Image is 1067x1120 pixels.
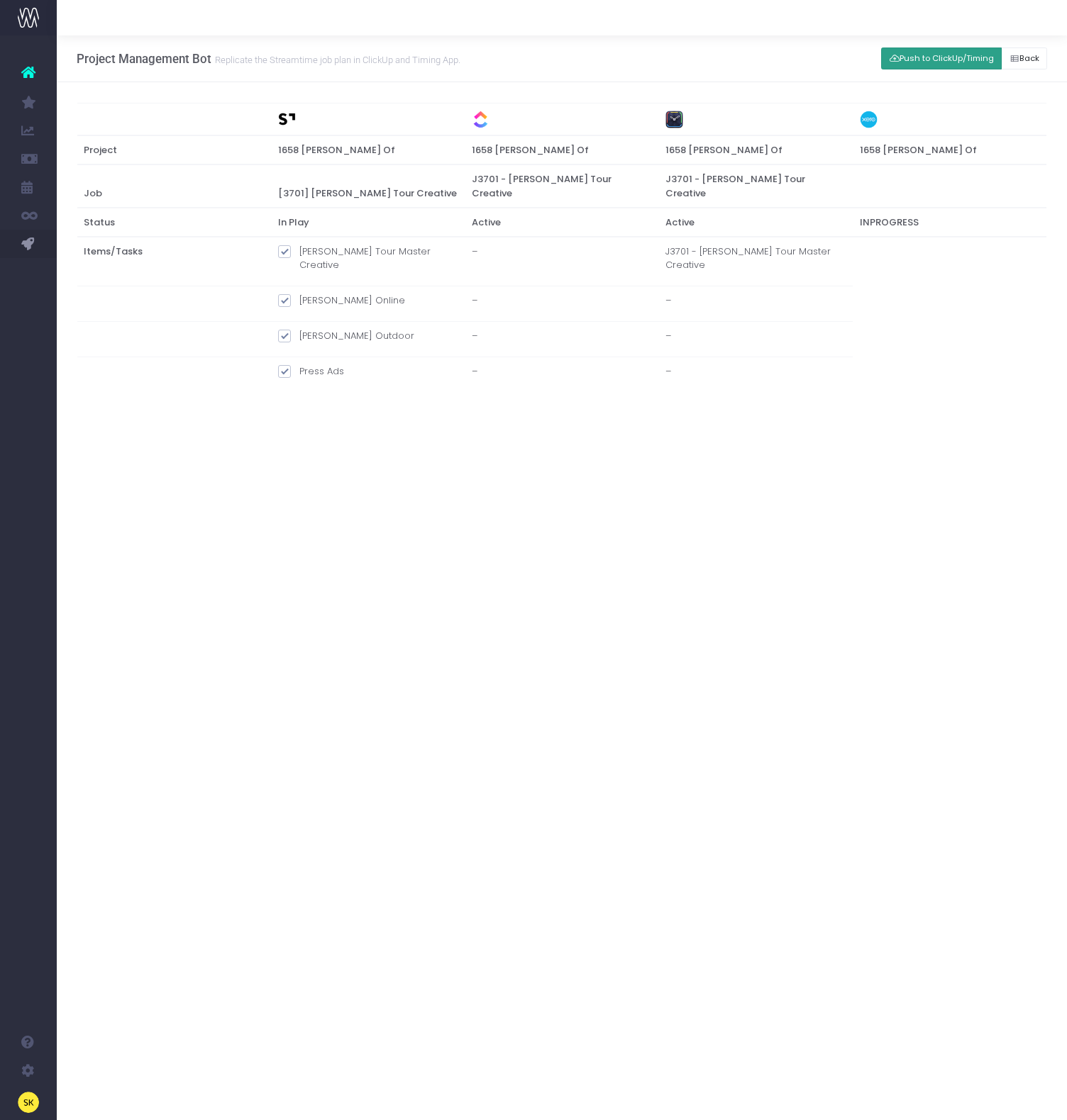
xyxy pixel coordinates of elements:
td: – [465,286,658,322]
th: INPROGRESS [853,208,1046,237]
span: 1658 [PERSON_NAME] Of [665,143,783,157]
td: – [659,357,853,393]
th: In Play [271,208,465,237]
td: – [659,322,853,357]
th: Items/Tasks [77,237,271,286]
img: streamtime_fav.png [278,111,296,128]
div: Small button group [881,44,1047,73]
th: Project [77,135,271,164]
td: J3701 - [PERSON_NAME] Tour Master Creative [659,237,853,286]
img: timing-color.png [665,111,683,128]
img: clickup-color.png [472,111,490,128]
label: [PERSON_NAME] Outdoor [278,329,414,343]
label: [PERSON_NAME] Online [278,293,405,308]
span: 1658 [PERSON_NAME] Of [278,143,395,157]
td: – [465,237,658,286]
td: – [465,322,658,357]
th: Active [659,208,853,237]
td: – [659,286,853,322]
h3: Project Management Bot [77,52,460,66]
th: Active [465,208,658,237]
th: Status [77,208,271,237]
span: [3701] [PERSON_NAME] Tour Creative [278,186,457,201]
label: Press Ads [278,364,344,379]
td: – [465,357,658,393]
label: [PERSON_NAME] Tour Master Creative [278,245,458,272]
span: J3701 - [PERSON_NAME] Tour Creative [472,172,652,200]
span: J3701 - [PERSON_NAME] Tour Creative [665,172,846,200]
button: Back [1001,47,1047,69]
img: images/default_profile_image.png [18,1092,39,1113]
th: Job [77,164,271,208]
small: Replicate the Streamtime job plan in ClickUp and Timing App. [211,52,460,66]
img: xero-color.png [860,111,878,128]
span: 1658 [PERSON_NAME] Of [472,143,589,157]
button: Push to ClickUp/Timing [881,47,1002,69]
span: 1658 [PERSON_NAME] Of [860,143,977,157]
